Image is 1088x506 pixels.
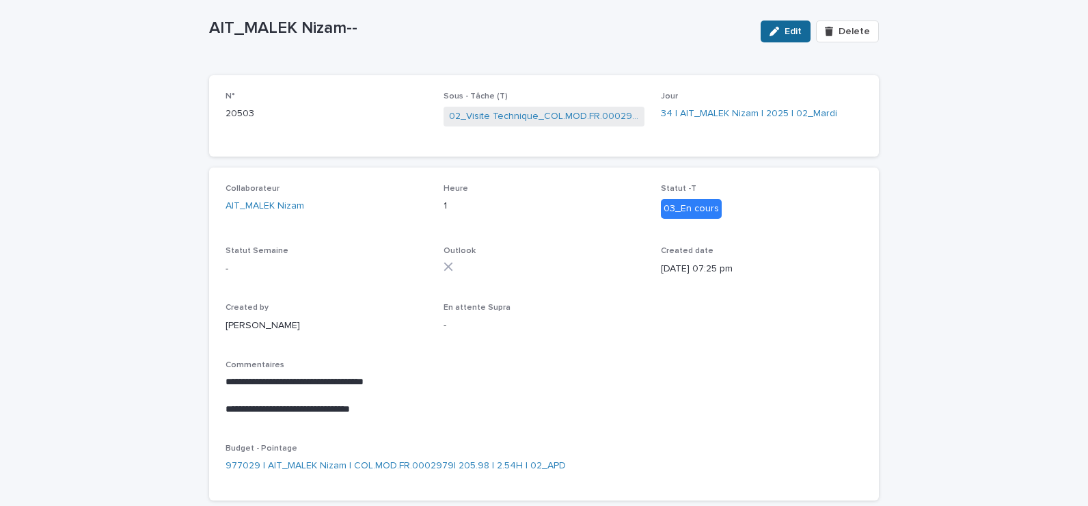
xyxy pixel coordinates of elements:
span: Sous - Tâche (T) [444,92,508,101]
p: [PERSON_NAME] [226,319,427,333]
span: N° [226,92,235,101]
p: - [444,319,645,333]
span: Outlook [444,247,476,255]
p: 20503 [226,107,427,121]
span: Delete [839,27,870,36]
span: Heure [444,185,468,193]
div: 03_En cours [661,199,722,219]
span: Created date [661,247,713,255]
span: Edit [785,27,802,36]
button: Delete [816,21,879,42]
a: 02_Visite Technique_COL.MOD.FR.0002979 [449,109,640,124]
p: [DATE] 07:25 pm [661,262,862,276]
span: Statut -T [661,185,696,193]
span: Collaborateur [226,185,280,193]
button: Edit [761,21,811,42]
a: 977029 | AIT_MALEK Nizam | COL.MOD.FR.0002979| 205.98 | 2.54H | 02_APD [226,459,566,473]
span: Statut Semaine [226,247,288,255]
span: En attente Supra [444,304,511,312]
span: Budget - Pointage [226,444,297,453]
span: Commentaires [226,361,284,369]
a: 34 | AIT_MALEK Nizam | 2025 | 02_Mardi [661,107,837,121]
a: AIT_MALEK Nizam [226,199,304,213]
p: 1 [444,199,645,213]
span: Created by [226,304,269,312]
p: - [226,262,427,276]
p: AIT_MALEK Nizam-- [209,18,750,38]
span: Jour [661,92,678,101]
